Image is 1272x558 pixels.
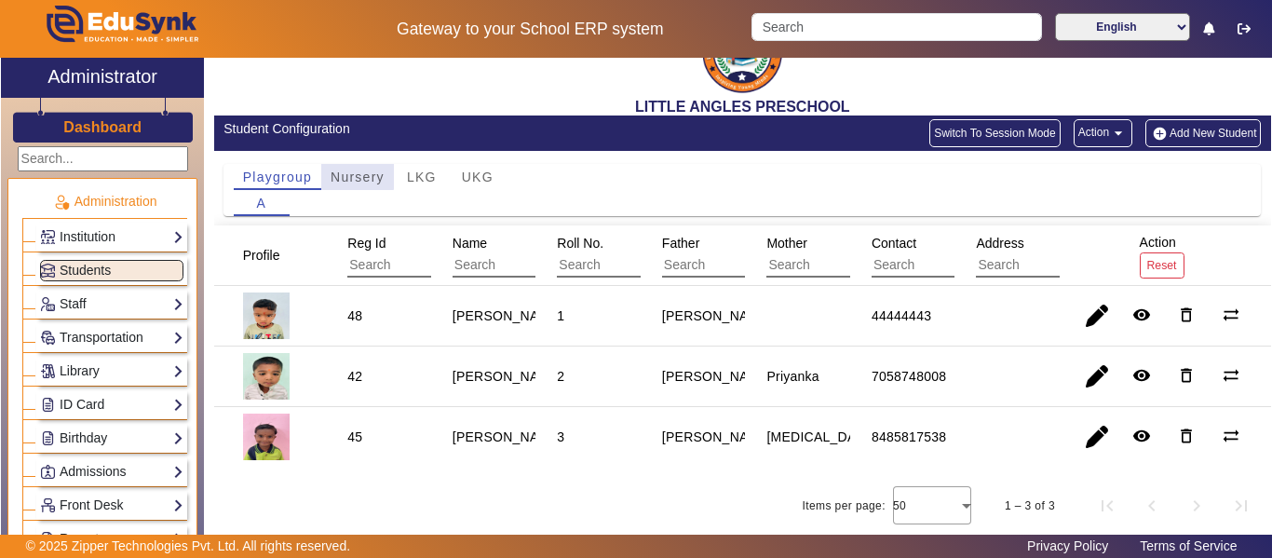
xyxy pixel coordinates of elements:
mat-icon: sync_alt [1222,306,1240,324]
div: Reg Id [341,226,537,284]
input: Search [872,253,1038,278]
div: 44444443 [872,306,931,325]
span: UKG [462,170,494,184]
h3: Dashboard [63,118,142,136]
span: A [256,197,266,210]
div: Contact [865,226,1062,284]
button: Previous page [1130,483,1174,528]
mat-icon: delete_outline [1177,427,1196,445]
div: 8485817538 [872,428,946,446]
div: Name [446,226,643,284]
h2: Administrator [47,65,157,88]
mat-icon: arrow_drop_down [1109,124,1128,143]
span: Roll No. [557,236,603,251]
img: add-new-student.png [1150,126,1170,142]
div: [MEDICAL_DATA] [766,428,875,446]
img: 71ed47b9-9024-445b-81a3-fa2216ae6562 [243,414,290,460]
mat-icon: sync_alt [1222,427,1240,445]
mat-icon: remove_red_eye [1132,306,1151,324]
span: Address [976,236,1023,251]
div: Address [969,226,1166,284]
div: Mother [760,226,956,284]
div: 7058748008 [872,367,946,386]
button: Next page [1174,483,1219,528]
input: Search [557,253,724,278]
button: Action [1074,119,1132,147]
mat-icon: delete_outline [1177,366,1196,385]
staff-with-status: [PERSON_NAME] [453,429,562,444]
span: Playgroup [243,170,312,184]
input: Search [766,253,933,278]
input: Search... [18,146,188,171]
span: Father [662,236,699,251]
div: Roll No. [550,226,747,284]
div: 48 [347,306,362,325]
button: Switch To Session Mode [929,119,1061,147]
a: Privacy Policy [1018,534,1117,558]
span: Profile [243,248,280,263]
img: a2da0af3-3a9d-4b11-b547-7c9e6919dfe8 [243,293,290,339]
button: Add New Student [1145,119,1261,147]
a: Terms of Service [1130,534,1246,558]
div: Profile [237,238,304,272]
input: Search [751,13,1041,41]
input: Search [662,253,829,278]
div: 42 [347,367,362,386]
input: Search [453,253,619,278]
span: Mother [766,236,807,251]
p: © 2025 Zipper Technologies Pvt. Ltd. All rights reserved. [26,537,351,556]
div: Items per page: [803,497,886,515]
input: Search [976,253,1143,278]
img: Students.png [41,264,55,278]
div: 3 [557,428,564,446]
input: Search [347,253,514,278]
a: Dashboard [62,117,142,137]
mat-icon: sync_alt [1222,366,1240,385]
span: LKG [407,170,437,184]
span: Students [60,263,111,278]
img: 879d01b2-31a8-4034-9462-432b4bae71b1 [243,353,290,400]
a: Students [40,260,183,281]
div: [PERSON_NAME] [662,306,772,325]
span: Nursery [331,170,385,184]
p: Administration [22,192,187,211]
span: Contact [872,236,916,251]
button: Reset [1140,252,1184,278]
div: 1 – 3 of 3 [1005,497,1055,515]
span: Reg Id [347,236,386,251]
div: Action [1133,225,1191,284]
staff-with-status: [PERSON_NAME] [453,369,562,384]
div: Priyanka [766,367,819,386]
span: Name [453,236,487,251]
staff-with-status: [PERSON_NAME] [453,308,562,323]
div: [PERSON_NAME] [662,367,772,386]
div: 2 [557,367,564,386]
mat-icon: remove_red_eye [1132,366,1151,385]
h5: Gateway to your School ERP system [329,20,733,39]
div: Student Configuration [223,119,733,139]
button: Last page [1219,483,1264,528]
a: Administrator [1,58,204,98]
mat-icon: remove_red_eye [1132,427,1151,445]
button: First page [1085,483,1130,528]
img: Administration.png [53,194,70,211]
div: [PERSON_NAME] [662,428,772,446]
div: 1 [557,306,564,325]
mat-icon: delete_outline [1177,306,1196,324]
div: 45 [347,428,362,446]
h2: LITTLE ANGLES PRESCHOOL [214,98,1271,116]
div: Father [656,226,852,284]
